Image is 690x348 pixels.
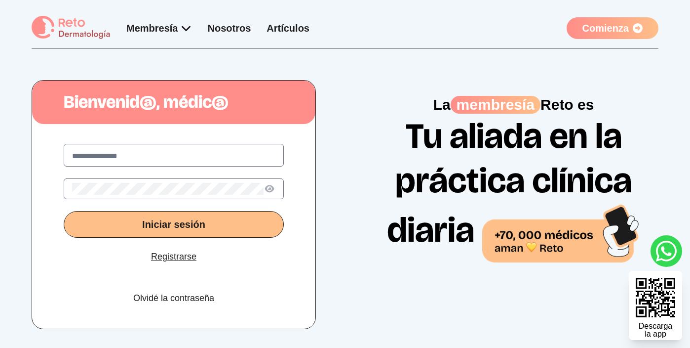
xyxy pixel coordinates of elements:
[208,23,251,34] a: Nosotros
[451,96,540,114] span: membresía
[64,211,284,238] button: Iniciar sesión
[142,219,205,230] span: Iniciar sesión
[267,23,309,34] a: Artículos
[133,291,214,305] a: Olvidé la contraseña
[567,17,658,39] a: Comienza
[372,114,656,262] h1: Tu aliada en la práctica clínica diaria
[32,92,315,112] h1: Bienvenid@, médic@
[372,96,656,114] p: La Reto es
[126,21,192,35] div: Membresía
[32,16,111,40] img: logo Reto dermatología
[151,250,196,263] a: Registrarse
[651,235,682,267] a: whatsapp button
[639,322,672,338] div: Descarga la app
